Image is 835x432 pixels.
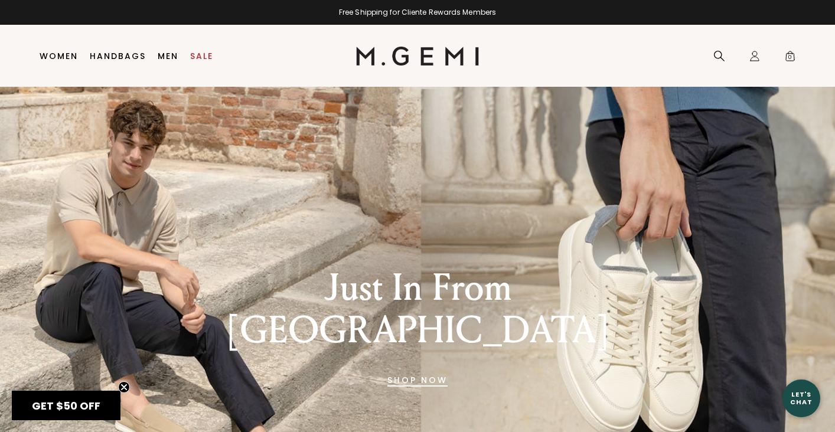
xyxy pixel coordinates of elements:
[782,391,820,405] div: Let's Chat
[784,53,796,64] span: 0
[32,398,100,413] span: GET $50 OFF
[356,47,480,66] img: M.Gemi
[190,51,213,61] a: Sale
[198,267,637,352] div: Just In From [GEOGRAPHIC_DATA]
[12,391,120,420] div: GET $50 OFFClose teaser
[90,51,146,61] a: Handbags
[387,366,448,394] a: Banner primary button
[40,51,78,61] a: Women
[158,51,178,61] a: Men
[118,381,130,393] button: Close teaser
